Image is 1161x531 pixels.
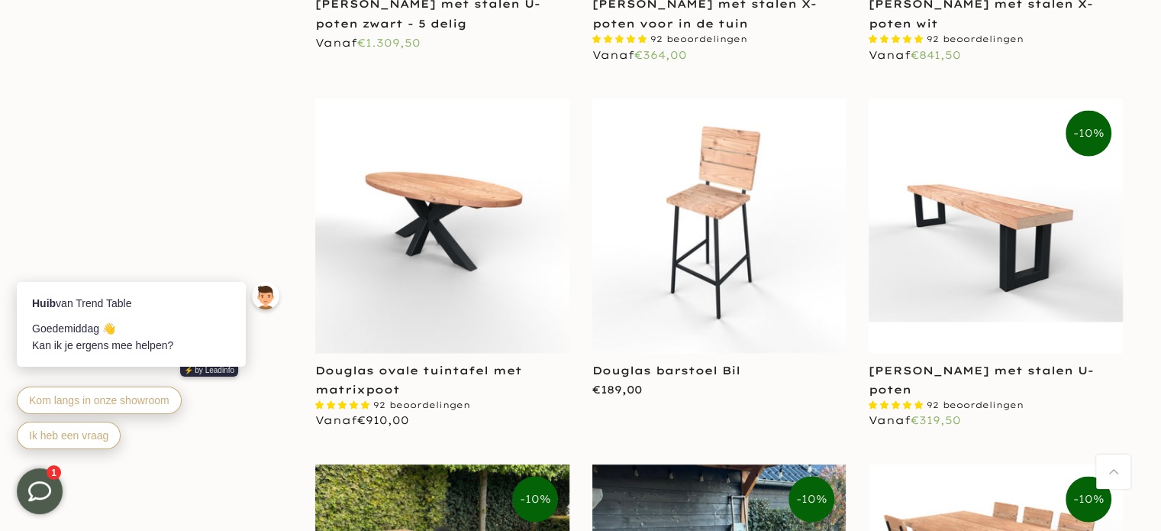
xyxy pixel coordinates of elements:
span: -10% [789,476,834,522]
span: 92 beoordelingen [927,33,1024,44]
span: -10% [512,476,558,522]
a: Douglas barstoel Bil [592,363,740,377]
iframe: bot-iframe [2,209,299,468]
span: €189,00 [592,382,642,396]
span: -10% [1066,110,1111,156]
span: -10% [1066,476,1111,522]
a: Douglas ovale tuintafel met matrixpoot [315,363,522,396]
button: Ik heb een vraag [15,213,119,241]
a: [PERSON_NAME] met stalen U-poten [869,363,1094,396]
span: €910,00 [357,413,409,426]
span: Vanaf [315,35,421,49]
span: Vanaf [869,47,961,61]
span: 4.87 stars [869,33,927,44]
span: Vanaf [592,47,687,61]
span: 4.87 stars [315,399,373,410]
span: 4.87 stars [592,33,650,44]
span: Vanaf [869,413,961,426]
img: Ovale douglas tuintafel - stalen matrixpoot zwart [315,99,569,353]
span: €319,50 [911,413,961,426]
span: 4.87 stars [869,399,927,410]
span: 92 beoordelingen [650,33,747,44]
span: €1.309,50 [357,35,421,49]
span: Vanaf [315,413,409,426]
a: Terug naar boven [1096,455,1130,489]
span: Ik heb een vraag [27,221,107,233]
span: 92 beoordelingen [927,399,1024,410]
span: €364,00 [634,47,687,61]
span: €841,50 [911,47,961,61]
iframe: toggle-frame [2,453,78,529]
span: 92 beoordelingen [373,399,470,410]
